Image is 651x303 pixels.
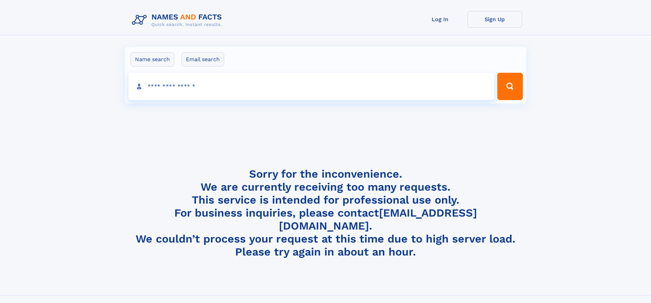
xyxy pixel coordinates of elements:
[131,52,174,67] label: Name search
[279,206,477,232] a: [EMAIL_ADDRESS][DOMAIN_NAME]
[128,73,494,100] input: search input
[467,11,522,28] a: Sign Up
[413,11,467,28] a: Log In
[181,52,224,67] label: Email search
[497,73,523,100] button: Search Button
[129,167,522,259] h4: Sorry for the inconvenience. We are currently receiving too many requests. This service is intend...
[129,11,228,29] img: Logo Names and Facts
